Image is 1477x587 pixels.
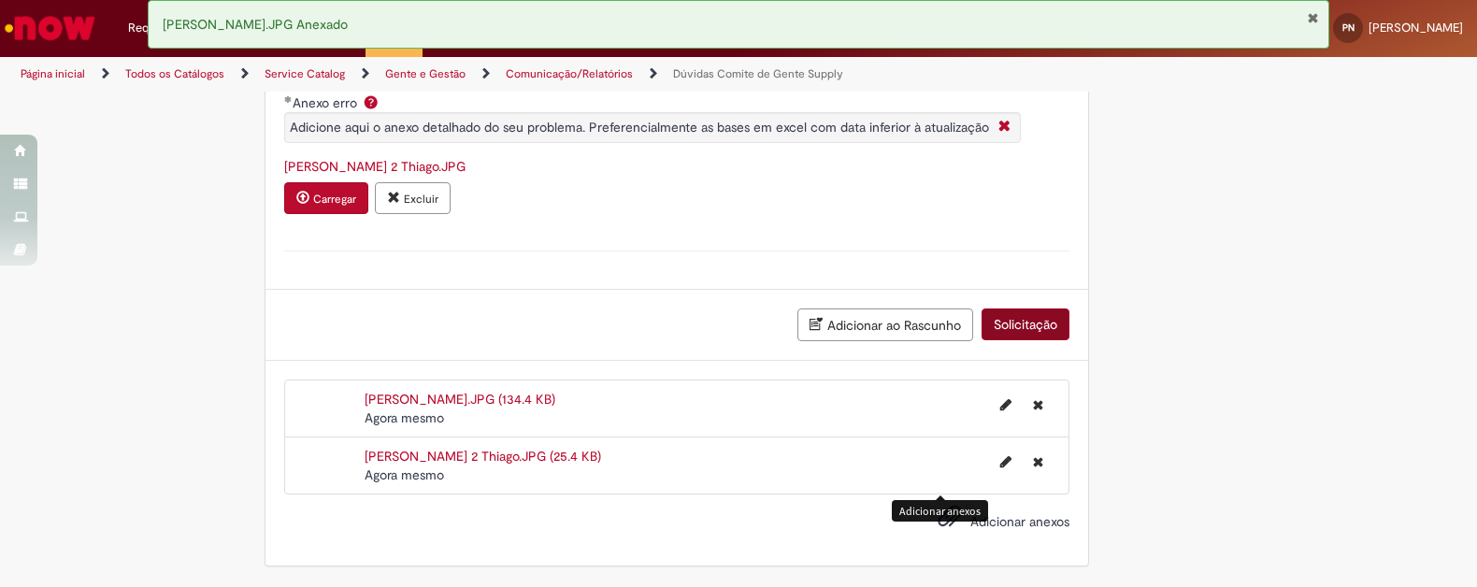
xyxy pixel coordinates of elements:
span: [PERSON_NAME] [1369,20,1463,36]
span: [PERSON_NAME].JPG Anexado [163,16,348,33]
button: Carregar anexo de Anexo erro Required [284,182,368,214]
button: Excluir Splan 2 Thiago.JPG [1022,447,1054,477]
a: Todos os Catálogos [125,66,224,81]
button: Solicitação [982,308,1069,340]
img: ServiceNow [2,9,98,47]
a: Página inicial [21,66,85,81]
span: Adicionar anexos [970,513,1069,530]
ul: Trilhas de página [14,57,970,92]
a: Gente e Gestão [385,66,466,81]
span: Ajuda para Anexo erro [360,94,382,109]
a: Comunicação/Relatórios [506,66,633,81]
a: [PERSON_NAME] 2 Thiago.JPG (25.4 KB) [365,448,601,465]
button: Fechar Notificação [1307,10,1319,25]
button: Excluir anexo Splan 2 Thiago.JPG [375,182,451,214]
span: Agora mesmo [365,409,444,426]
span: Anexo erro [293,94,361,111]
button: Excluir Splan Thiago.JPG [1022,390,1054,420]
small: Carregar [313,192,356,207]
button: Editar nome de arquivo Splan 2 Thiago.JPG [989,447,1023,477]
small: Excluir [404,192,438,207]
a: Download de Splan 2 Thiago.JPG [284,158,466,175]
span: PN [1342,21,1355,34]
button: Editar nome de arquivo Splan Thiago.JPG [989,390,1023,420]
span: Requisições [128,19,194,37]
a: Service Catalog [265,66,345,81]
span: Adicione aqui o anexo detalhado do seu problema. Preferencialmente as bases em excel com data inf... [290,119,989,136]
span: Obrigatório Preenchido [284,95,293,103]
button: Adicionar ao Rascunho [797,308,973,341]
time: 31/08/2025 12:49:43 [365,409,444,426]
i: Fechar More information Por question_anexo_erro [994,118,1015,137]
div: Adicionar anexos [892,500,988,522]
a: Dúvidas Comite de Gente Supply [673,66,843,81]
span: Agora mesmo [365,466,444,483]
time: 31/08/2025 12:49:28 [365,466,444,483]
a: [PERSON_NAME].JPG (134.4 KB) [365,391,555,408]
